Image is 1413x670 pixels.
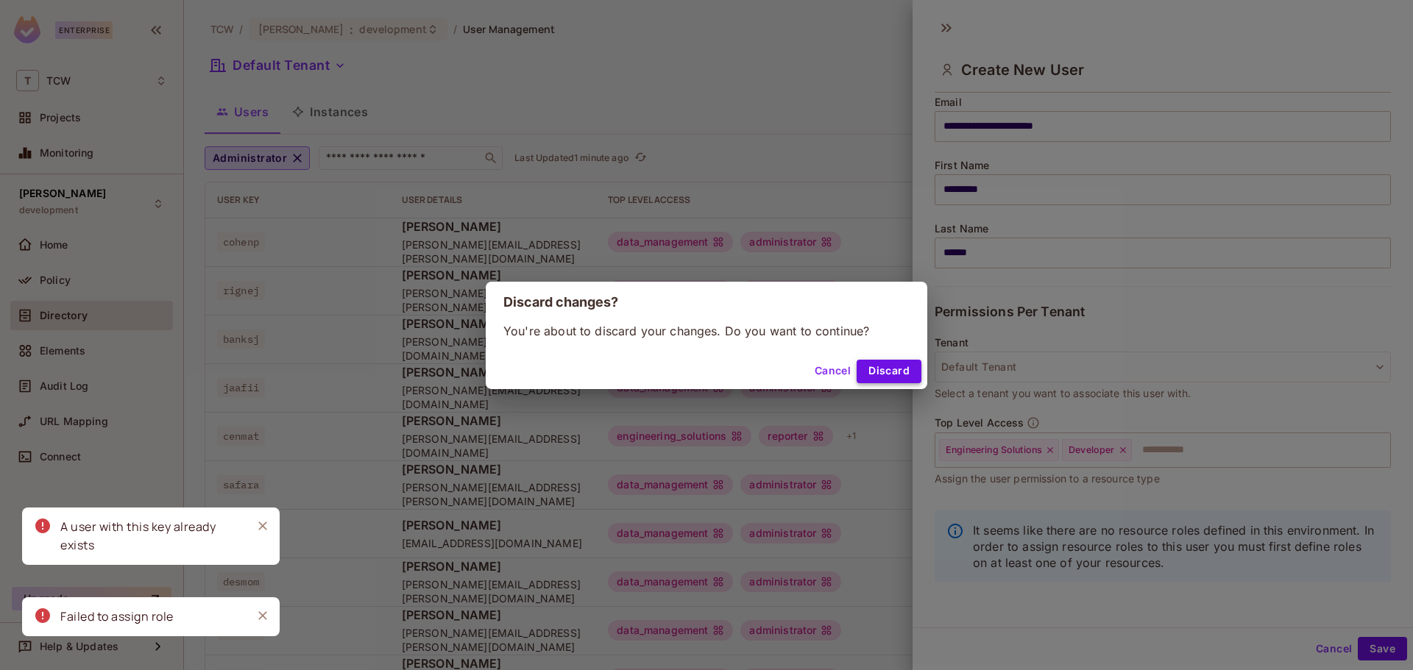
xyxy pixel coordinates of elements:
p: You're about to discard your changes. Do you want to continue? [503,323,910,339]
button: Close [252,605,274,627]
button: Discard [857,360,921,383]
div: A user with this key already exists [60,518,240,555]
button: Cancel [809,360,857,383]
button: Close [252,515,274,537]
div: Failed to assign role [60,607,174,626]
h2: Discard changes? [486,282,927,323]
